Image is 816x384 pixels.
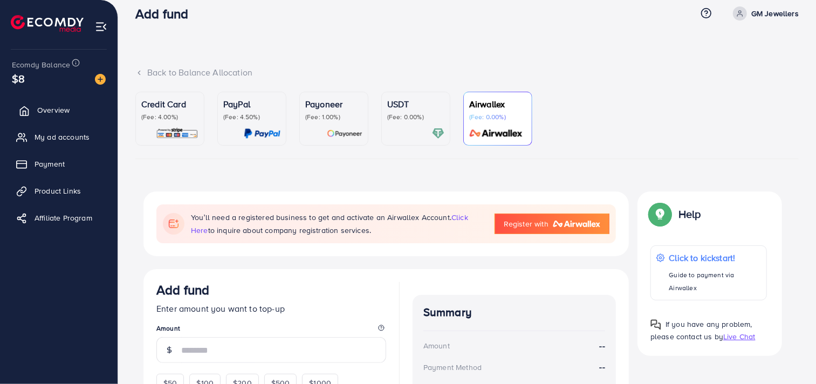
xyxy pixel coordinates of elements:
img: card [156,127,198,140]
a: Payment [8,153,109,175]
img: card [432,127,444,140]
p: Airwallex [469,98,526,111]
span: My ad accounts [35,132,90,142]
img: card [466,127,526,140]
p: Enter amount you want to top-up [156,302,386,315]
span: Product Links [35,186,81,196]
span: Payment [35,159,65,169]
img: menu [95,20,107,33]
span: Live Chat [723,331,755,342]
h3: Add fund [135,6,197,22]
p: (Fee: 4.50%) [223,113,280,121]
a: Overview [8,99,109,121]
a: GM Jewellers [729,6,799,20]
legend: Amount [156,324,386,337]
p: (Fee: 0.00%) [387,113,444,121]
img: Popup guide [650,319,661,330]
span: If you have any problem, please contact us by [650,319,752,342]
div: Payment Method [423,362,482,373]
span: Affiliate Program [35,212,92,223]
p: You’ll need a registered business to get and activate an Airwallex Account. to inquire about comp... [191,211,484,237]
img: Popup guide [650,204,670,224]
span: $8 [12,71,25,86]
a: Affiliate Program [8,207,109,229]
p: Click to kickstart! [669,251,761,264]
p: (Fee: 1.00%) [305,113,362,121]
p: PayPal [223,98,280,111]
a: My ad accounts [8,126,109,148]
a: Register with [495,214,609,234]
img: logo [11,15,84,32]
h4: Summary [423,306,605,319]
span: Ecomdy Balance [12,59,70,70]
p: Guide to payment via Airwallex [669,269,761,294]
p: Credit Card [141,98,198,111]
h3: Add fund [156,282,209,298]
iframe: Chat [770,335,808,376]
p: Help [678,208,701,221]
div: Amount [423,340,450,351]
img: card [327,127,362,140]
strong: -- [600,340,605,352]
img: logo-airwallex [553,221,600,227]
img: flag [163,213,184,235]
img: card [244,127,280,140]
p: (Fee: 0.00%) [469,113,526,121]
p: GM Jewellers [751,7,799,20]
strong: -- [600,361,605,373]
p: (Fee: 4.00%) [141,113,198,121]
a: Product Links [8,180,109,202]
span: Register with [504,218,548,229]
div: Back to Balance Allocation [135,66,799,79]
span: Overview [37,105,70,115]
p: USDT [387,98,444,111]
p: Payoneer [305,98,362,111]
img: image [95,74,106,85]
